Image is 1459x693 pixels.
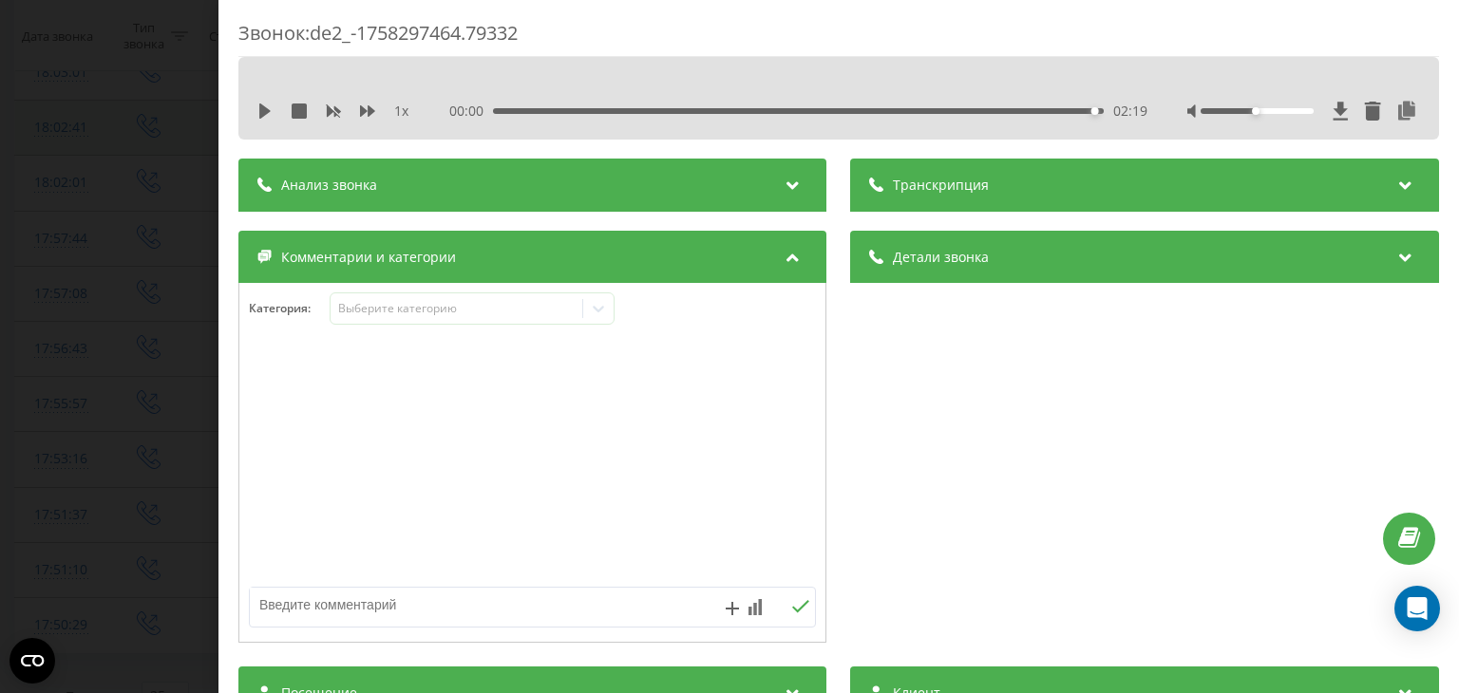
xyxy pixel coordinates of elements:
[238,20,1439,57] div: Звонок : de2_-1758297464.79332
[281,248,456,267] span: Комментарии и категории
[338,301,576,316] div: Выберите категорию
[249,302,330,315] h4: Категория :
[1091,107,1099,115] div: Accessibility label
[394,102,408,121] span: 1 x
[281,176,377,195] span: Анализ звонка
[1113,102,1147,121] span: 02:19
[1394,586,1440,631] div: Open Intercom Messenger
[894,248,990,267] span: Детали звонка
[9,638,55,684] button: Open CMP widget
[450,102,494,121] span: 00:00
[894,176,990,195] span: Транскрипция
[1252,107,1260,115] div: Accessibility label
